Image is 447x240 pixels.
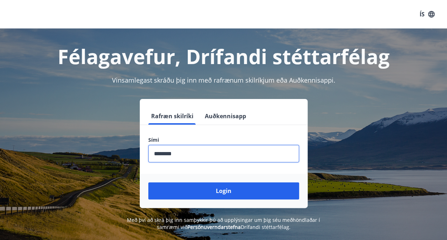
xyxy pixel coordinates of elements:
[148,136,299,144] label: Sími
[148,182,299,199] button: Login
[202,108,249,125] button: Auðkennisapp
[148,108,196,125] button: Rafræn skilríki
[9,43,438,70] h1: Félagavefur, Drífandi stéttarfélag
[187,224,241,230] a: Persónuverndarstefna
[112,76,335,84] span: Vinsamlegast skráðu þig inn með rafrænum skilríkjum eða Auðkennisappi.
[127,216,320,230] span: Með því að skrá þig inn samþykkir þú að upplýsingar um þig séu meðhöndlaðar í samræmi við Drífand...
[416,8,438,21] button: ÍS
